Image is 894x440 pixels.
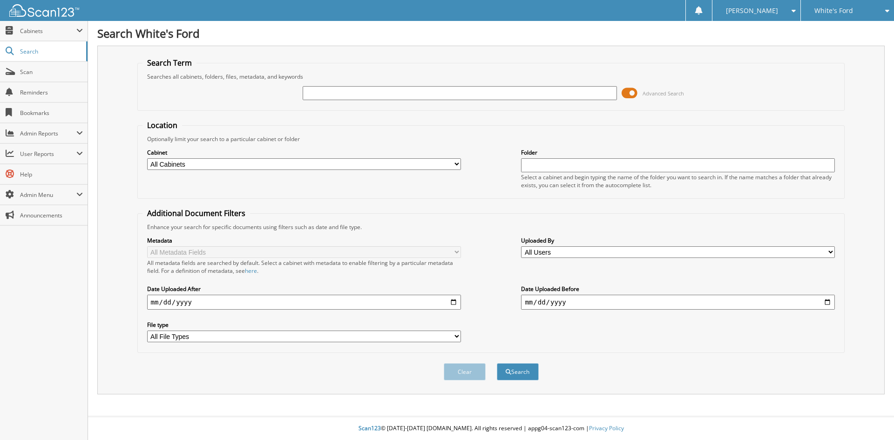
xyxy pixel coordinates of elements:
div: Enhance your search for specific documents using filters such as date and file type. [142,223,840,231]
span: White's Ford [814,8,853,14]
label: File type [147,321,461,329]
label: Metadata [147,237,461,244]
legend: Search Term [142,58,196,68]
span: Admin Menu [20,191,76,199]
span: Search [20,47,81,55]
legend: Location [142,120,182,130]
button: Clear [444,363,486,380]
span: Scan123 [359,424,381,432]
span: Bookmarks [20,109,83,117]
label: Date Uploaded After [147,285,461,293]
label: Date Uploaded Before [521,285,835,293]
div: Optionally limit your search to a particular cabinet or folder [142,135,840,143]
label: Folder [521,149,835,156]
label: Uploaded By [521,237,835,244]
span: Admin Reports [20,129,76,137]
div: All metadata fields are searched by default. Select a cabinet with metadata to enable filtering b... [147,259,461,275]
span: [PERSON_NAME] [726,8,778,14]
span: Scan [20,68,83,76]
button: Search [497,363,539,380]
label: Cabinet [147,149,461,156]
div: Select a cabinet and begin typing the name of the folder you want to search in. If the name match... [521,173,835,189]
a: here [245,267,257,275]
a: Privacy Policy [589,424,624,432]
iframe: Chat Widget [847,395,894,440]
span: Help [20,170,83,178]
span: Reminders [20,88,83,96]
h1: Search White's Ford [97,26,885,41]
span: Announcements [20,211,83,219]
legend: Additional Document Filters [142,208,250,218]
span: Cabinets [20,27,76,35]
span: User Reports [20,150,76,158]
img: scan123-logo-white.svg [9,4,79,17]
span: Advanced Search [643,90,684,97]
input: end [521,295,835,310]
div: Searches all cabinets, folders, files, metadata, and keywords [142,73,840,81]
input: start [147,295,461,310]
div: © [DATE]-[DATE] [DOMAIN_NAME]. All rights reserved | appg04-scan123-com | [88,417,894,440]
